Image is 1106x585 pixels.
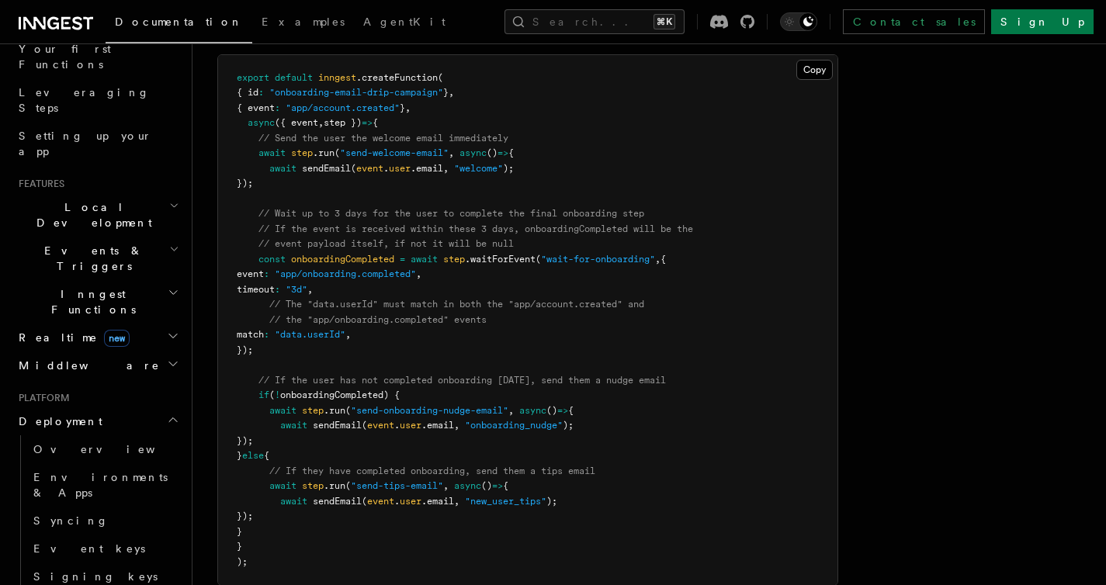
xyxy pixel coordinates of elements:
span: .email [421,420,454,431]
span: ( [269,389,275,400]
span: . [383,163,389,174]
span: .run [324,480,345,491]
span: { [568,405,574,416]
span: else [242,450,264,461]
span: }); [237,511,253,521]
span: "data.userId" [275,329,345,340]
a: Documentation [106,5,252,43]
span: "send-onboarding-nudge-email" [351,405,508,416]
span: await [269,405,296,416]
span: Examples [262,16,345,28]
span: => [492,480,503,491]
span: await [269,163,296,174]
span: await [280,496,307,507]
span: Syncing [33,514,109,527]
span: sendEmail [302,163,351,174]
span: // If they have completed onboarding, send them a tips email [269,466,595,476]
span: step [291,147,313,158]
span: Features [12,178,64,190]
span: = [400,254,405,265]
span: , [405,102,411,113]
span: "app/account.created" [286,102,400,113]
span: event [356,163,383,174]
span: // Wait up to 3 days for the user to complete the final onboarding step [258,208,644,219]
button: Local Development [12,193,182,237]
span: } [237,541,242,552]
span: default [275,72,313,83]
span: } [400,102,405,113]
span: step }) [324,117,362,128]
span: event [367,420,394,431]
span: // If the user has not completed onboarding [DATE], send them a nudge email [258,375,666,386]
span: () [481,480,492,491]
span: , [345,329,351,340]
span: , [443,163,449,174]
span: "welcome" [454,163,503,174]
span: onboardingCompleted [291,254,394,265]
span: ); [546,496,557,507]
span: const [258,254,286,265]
span: user [400,496,421,507]
span: sendEmail [313,496,362,507]
span: . [394,496,400,507]
span: Events & Triggers [12,243,169,274]
span: Inngest Functions [12,286,168,317]
a: Contact sales [843,9,985,34]
span: onboardingCompleted) { [280,389,400,400]
span: Signing keys [33,570,158,583]
span: { id [237,87,258,98]
span: await [269,480,296,491]
span: { event [237,102,275,113]
span: () [546,405,557,416]
span: "app/onboarding.completed" [275,268,416,279]
span: async [248,117,275,128]
a: Setting up your app [12,122,182,165]
button: Inngest Functions [12,280,182,324]
span: async [454,480,481,491]
span: step [302,480,324,491]
span: } [237,526,242,537]
span: ( [345,480,351,491]
span: . [394,420,400,431]
button: Copy [796,60,833,80]
span: : [275,102,280,113]
span: // the "app/onboarding.completed" events [269,314,487,325]
span: { [373,117,378,128]
a: Leveraging Steps [12,78,182,122]
span: .createFunction [356,72,438,83]
span: timeout [237,284,275,295]
span: .waitForEvent [465,254,536,265]
span: : [264,268,269,279]
span: , [318,117,324,128]
span: Leveraging Steps [19,86,150,114]
span: ( [351,163,356,174]
span: "3d" [286,284,307,295]
span: step [443,254,465,265]
a: Your first Functions [12,35,182,78]
span: , [307,284,313,295]
span: { [264,450,269,461]
span: inngest [318,72,356,83]
span: , [454,420,459,431]
span: , [508,405,514,416]
a: Examples [252,5,354,42]
span: ( [345,405,351,416]
span: "onboarding-email-drip-campaign" [269,87,443,98]
span: : [275,284,280,295]
span: await [280,420,307,431]
span: .email [421,496,454,507]
span: .run [324,405,345,416]
button: Middleware [12,351,182,379]
span: ! [275,389,280,400]
span: }); [237,344,253,355]
span: { [508,147,514,158]
span: Overview [33,443,193,455]
span: ); [563,420,574,431]
span: "wait-for-onboarding" [541,254,655,265]
span: Local Development [12,199,169,230]
span: "onboarding_nudge" [465,420,563,431]
span: // Send the user the welcome email immediately [258,133,508,144]
a: Event keys [27,535,182,562]
span: } [237,450,242,461]
span: // event payload itself, if not it will be null [258,238,514,249]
